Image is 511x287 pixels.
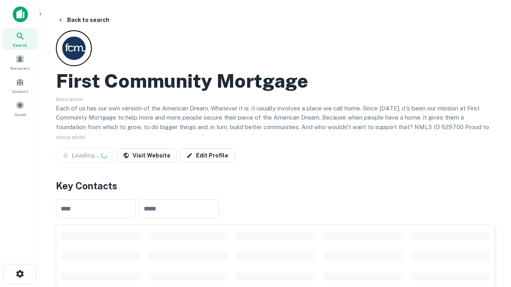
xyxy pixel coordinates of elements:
iframe: Chat Widget [471,198,511,236]
a: Edit Profile [180,148,235,163]
span: SHOW MORE [56,135,85,140]
img: capitalize-icon.png [13,6,28,22]
span: Contacts [12,88,28,94]
span: Saved [14,111,26,118]
a: Search [2,28,38,50]
span: Borrowers [10,65,30,71]
span: Search [13,42,27,48]
a: Visit Website [117,148,177,163]
a: Saved [2,98,38,119]
button: Back to search [54,13,113,27]
a: Borrowers [2,51,38,73]
p: Each of us has our own version of the American Dream. Whatever it is, it usually involves a place... [56,104,495,141]
h4: Key Contacts [56,179,495,193]
span: Description [56,96,83,102]
h2: First Community Mortgage [56,69,308,92]
a: Contacts [2,75,38,96]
